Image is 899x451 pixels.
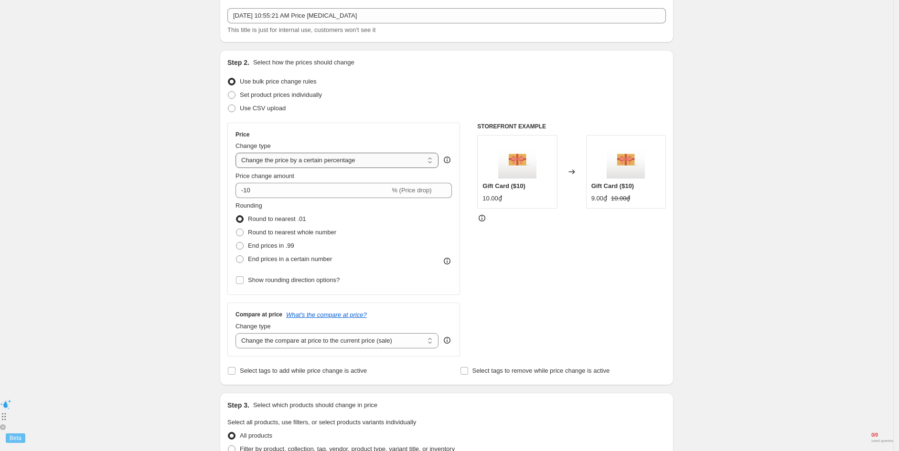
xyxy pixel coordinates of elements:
p: Select how the prices should change [253,58,354,67]
span: Round to nearest .01 [248,215,306,222]
button: What's the compare at price? [286,311,367,318]
span: Show rounding direction options? [248,276,340,283]
span: Gift Card ($10) [482,182,525,189]
span: Select tags to remove while price change is active [472,367,610,374]
span: This title is just for internal use, customers won't see it [227,26,375,33]
span: Select tags to add while price change is active [240,367,367,374]
div: help [442,155,452,165]
p: Select which products should change in price [253,400,377,410]
input: -15 [235,183,390,198]
span: Use bulk price change rules [240,78,316,85]
span: Rounding [235,202,262,209]
span: End prices in .99 [248,242,294,249]
img: gift_card_80x.png [607,140,645,178]
span: Price change amount [235,172,294,179]
h2: Step 2. [227,58,249,67]
span: % (Price drop) [392,187,431,194]
span: Select all products, use filters, or select products variants individually [227,419,416,426]
img: gift_card_80x.png [498,140,536,178]
div: 9.00₫ [591,194,607,203]
span: Change type [235,142,271,149]
h6: STOREFRONT EXAMPLE [477,123,666,130]
h3: Compare at price [235,311,282,318]
span: Gift Card ($10) [591,182,634,189]
span: End prices in a certain number [248,255,332,262]
span: All products [240,432,272,439]
h2: Step 3. [227,400,249,410]
strike: 10.00₫ [611,194,631,203]
span: Set product prices individually [240,91,322,98]
span: Change type [235,323,271,330]
h3: Price [235,131,249,138]
span: Use CSV upload [240,105,286,112]
div: 10.00₫ [482,194,502,203]
span: Round to nearest whole number [248,229,336,236]
div: help [442,336,452,345]
input: 30% off holiday sale [227,8,666,23]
